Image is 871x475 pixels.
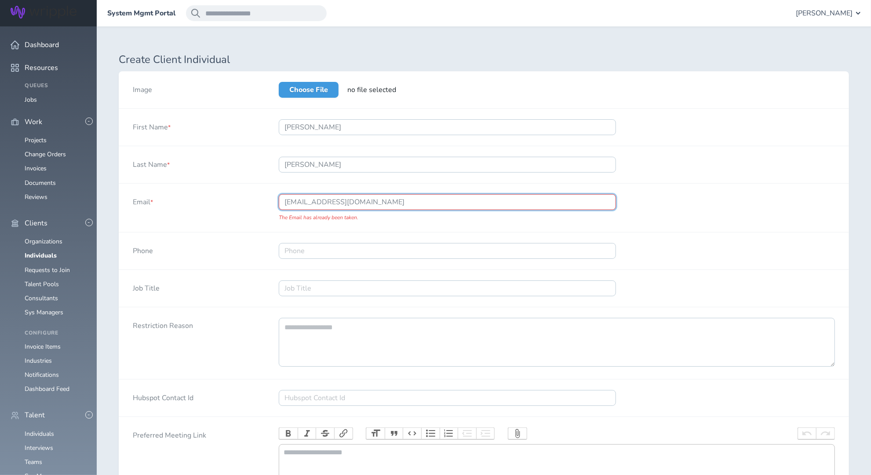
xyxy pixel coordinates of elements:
button: Heading [366,428,385,439]
a: Projects [25,136,47,144]
label: First Name [133,119,171,132]
button: Redo [816,428,835,439]
a: Reviews [25,193,47,201]
span: Clients [25,219,47,227]
a: Change Orders [25,150,66,158]
button: Bullets [421,428,440,439]
h4: Queues [25,83,86,89]
a: Teams [25,458,42,466]
a: Invoice Items [25,342,61,351]
span: [PERSON_NAME] [796,9,853,17]
button: Bold [279,428,298,439]
a: Jobs [25,96,37,104]
button: Link [334,428,353,439]
span: Resources [25,64,58,72]
button: Undo [798,428,816,439]
a: Sys Managers [25,308,63,317]
button: [PERSON_NAME] [796,5,860,21]
label: Phone [133,243,153,255]
a: Individuals [25,430,54,438]
span: Dashboard [25,41,59,49]
label: Restriction Reason [133,318,193,330]
h4: Configure [25,330,86,336]
span: no file selected [347,85,396,95]
input: Email [279,194,616,210]
img: Wripple [11,6,77,18]
label: Job Title [133,280,160,293]
label: Image [133,82,152,94]
button: Attach Files [508,428,527,439]
button: - [85,411,93,419]
label: Email [133,194,153,206]
span: Work [25,118,42,126]
a: Dashboard Feed [25,385,69,393]
label: Hubspot Contact Id [133,390,193,402]
input: Last Name [279,157,616,173]
button: Decrease Level [458,428,476,439]
button: Increase Level [476,428,495,439]
a: Individuals [25,251,57,260]
div: The Email has already been taken. [279,214,616,221]
button: Italic [298,428,316,439]
label: Last Name [133,157,170,169]
span: Talent [25,411,45,419]
a: Documents [25,179,56,187]
a: Talent Pools [25,280,59,288]
button: Numbers [440,428,458,439]
button: Code [403,428,421,439]
button: - [85,219,93,226]
h1: Create Client Individual [119,54,849,66]
a: Consultants [25,294,58,302]
input: Hubspot Contact Id [279,390,616,406]
a: Invoices [25,164,47,173]
a: Organizations [25,237,62,246]
button: Quote [385,428,403,439]
label: Preferred Meeting Link [133,427,206,440]
input: Phone [279,243,616,259]
input: Job Title [279,280,616,296]
input: First Name [279,119,616,135]
a: System Mgmt Portal [107,9,175,17]
a: Interviews [25,444,53,452]
a: Notifications [25,371,59,379]
label: Choose File [279,82,339,98]
a: Industries [25,357,52,365]
button: - [85,118,93,125]
button: Strikethrough [316,428,334,439]
a: Requests to Join [25,266,70,274]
